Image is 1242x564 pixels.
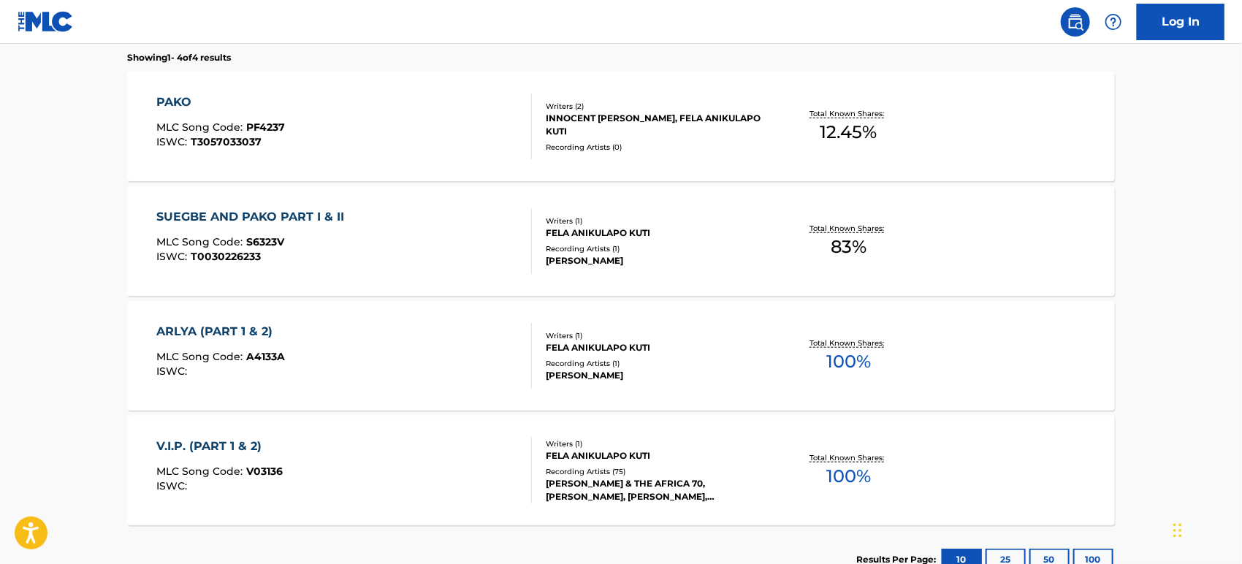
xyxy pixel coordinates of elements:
[127,301,1115,411] a: ARLYA (PART 1 & 2)MLC Song Code:A4133AISWC:Writers (1)FELA ANIKULAPO KUTIRecording Artists (1)[PE...
[546,216,766,226] div: Writers ( 1 )
[191,250,262,263] span: T0030226233
[1067,13,1084,31] img: search
[809,452,888,463] p: Total Known Shares:
[157,121,247,134] span: MLC Song Code :
[809,223,888,234] p: Total Known Shares:
[1137,4,1224,40] a: Log In
[546,358,766,369] div: Recording Artists ( 1 )
[18,11,74,32] img: MLC Logo
[157,208,352,226] div: SUEGBE AND PAKO PART I & II
[157,250,191,263] span: ISWC :
[247,121,286,134] span: PF4237
[546,341,766,354] div: FELA ANIKULAPO KUTI
[127,186,1115,296] a: SUEGBE AND PAKO PART I & IIMLC Song Code:S6323VISWC:T0030226233Writers (1)FELA ANIKULAPO KUTIReco...
[1173,508,1182,552] div: Drag
[546,330,766,341] div: Writers ( 1 )
[157,438,283,455] div: V.I.P. (PART 1 & 2)
[127,416,1115,525] a: V.I.P. (PART 1 & 2)MLC Song Code:V03136ISWC:Writers (1)FELA ANIKULAPO KUTIRecording Artists (75)[...
[826,348,871,375] span: 100 %
[247,350,286,363] span: A4133A
[1099,7,1128,37] div: Help
[1169,494,1242,564] iframe: Chat Widget
[546,112,766,138] div: INNOCENT [PERSON_NAME], FELA ANIKULAPO KUTI
[157,465,247,478] span: MLC Song Code :
[809,108,888,119] p: Total Known Shares:
[157,350,247,363] span: MLC Song Code :
[1105,13,1122,31] img: help
[157,365,191,378] span: ISWC :
[191,135,262,148] span: T3057033037
[546,369,766,382] div: [PERSON_NAME]
[247,235,285,248] span: S6323V
[546,142,766,153] div: Recording Artists ( 0 )
[831,234,866,260] span: 83 %
[1061,7,1090,37] a: Public Search
[546,466,766,477] div: Recording Artists ( 75 )
[546,477,766,503] div: [PERSON_NAME] & THE AFRICA 70, [PERSON_NAME], [PERSON_NAME], [PERSON_NAME], [PERSON_NAME]
[546,438,766,449] div: Writers ( 1 )
[546,449,766,462] div: FELA ANIKULAPO KUTI
[820,119,877,145] span: 12.45 %
[546,101,766,112] div: Writers ( 2 )
[127,51,231,64] p: Showing 1 - 4 of 4 results
[157,479,191,492] span: ISWC :
[127,72,1115,181] a: PAKOMLC Song Code:PF4237ISWC:T3057033037Writers (2)INNOCENT [PERSON_NAME], FELA ANIKULAPO KUTIRec...
[809,338,888,348] p: Total Known Shares:
[247,465,283,478] span: V03136
[546,254,766,267] div: [PERSON_NAME]
[546,226,766,240] div: FELA ANIKULAPO KUTI
[546,243,766,254] div: Recording Artists ( 1 )
[826,463,871,489] span: 100 %
[157,235,247,248] span: MLC Song Code :
[157,135,191,148] span: ISWC :
[157,94,286,111] div: PAKO
[157,323,286,340] div: ARLYA (PART 1 & 2)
